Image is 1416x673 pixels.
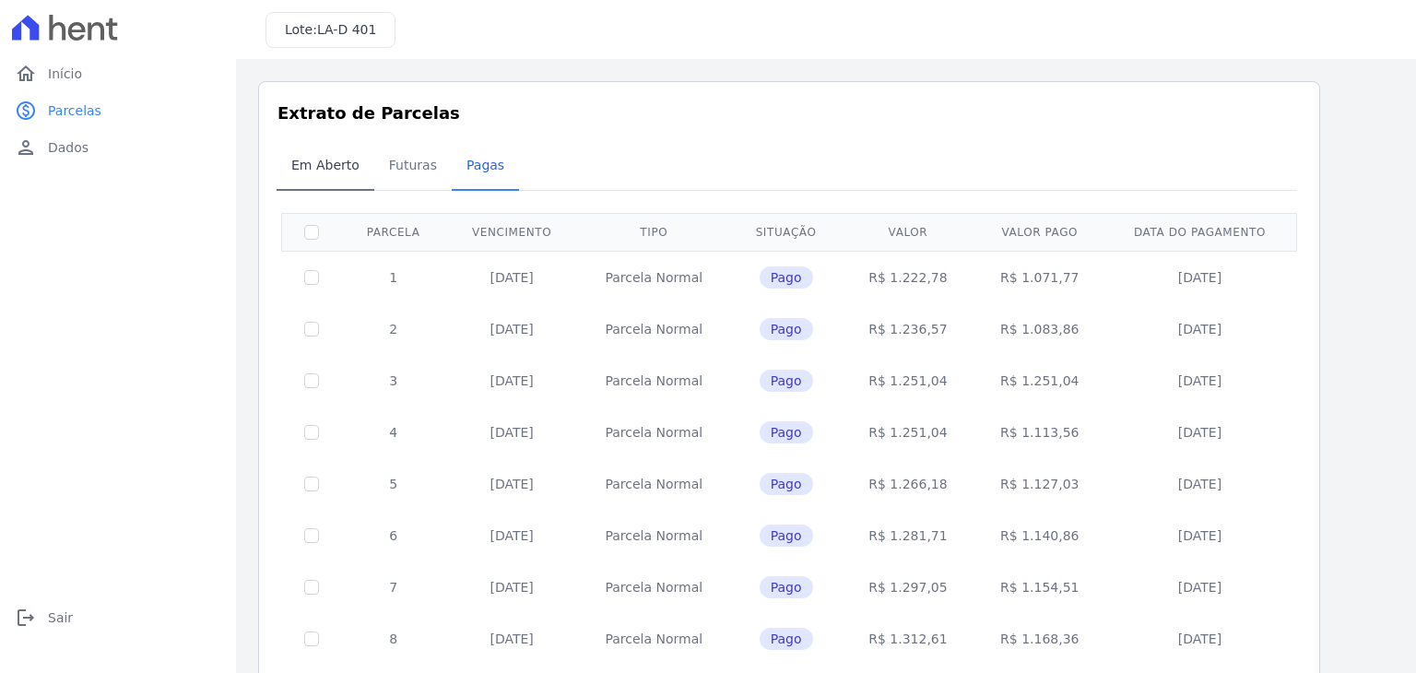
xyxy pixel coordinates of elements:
td: Parcela Normal [578,355,730,407]
td: [DATE] [1105,510,1294,561]
td: R$ 1.266,18 [843,458,974,510]
span: Dados [48,138,88,157]
td: R$ 1.083,86 [973,303,1105,355]
td: 6 [341,510,445,561]
a: logoutSair [7,599,229,636]
span: Futuras [378,147,448,183]
td: R$ 1.251,04 [843,407,974,458]
a: homeInício [7,55,229,92]
th: Tipo [578,213,730,251]
td: Parcela Normal [578,303,730,355]
input: Só é possível selecionar pagamentos em aberto [304,477,319,491]
td: 8 [341,613,445,665]
span: Pago [760,370,813,392]
td: [DATE] [445,613,578,665]
input: Só é possível selecionar pagamentos em aberto [304,528,319,543]
td: [DATE] [1105,251,1294,303]
td: 7 [341,561,445,613]
span: Parcelas [48,101,101,120]
td: [DATE] [445,303,578,355]
td: Parcela Normal [578,458,730,510]
span: Pago [760,421,813,443]
span: Pago [760,576,813,598]
td: Parcela Normal [578,561,730,613]
td: [DATE] [1105,561,1294,613]
td: R$ 1.168,36 [973,613,1105,665]
th: Data do pagamento [1105,213,1294,251]
th: Valor pago [973,213,1105,251]
h3: Lote: [285,20,376,40]
td: R$ 1.154,51 [973,561,1105,613]
td: R$ 1.140,86 [973,510,1105,561]
span: Início [48,65,82,83]
a: personDados [7,129,229,166]
input: Só é possível selecionar pagamentos em aberto [304,322,319,336]
td: Parcela Normal [578,407,730,458]
td: [DATE] [1105,613,1294,665]
td: R$ 1.281,71 [843,510,974,561]
input: Só é possível selecionar pagamentos em aberto [304,632,319,646]
span: Pago [760,318,813,340]
td: [DATE] [445,561,578,613]
td: R$ 1.312,61 [843,613,974,665]
span: Em Aberto [280,147,371,183]
a: Em Aberto [277,143,374,191]
input: Só é possível selecionar pagamentos em aberto [304,270,319,285]
td: [DATE] [1105,458,1294,510]
td: R$ 1.251,04 [973,355,1105,407]
th: Situação [730,213,843,251]
td: R$ 1.071,77 [973,251,1105,303]
span: Pago [760,628,813,650]
td: R$ 1.222,78 [843,251,974,303]
th: Parcela [341,213,445,251]
td: [DATE] [445,251,578,303]
th: Valor [843,213,974,251]
td: [DATE] [445,407,578,458]
span: LA-D 401 [317,22,376,37]
input: Só é possível selecionar pagamentos em aberto [304,580,319,595]
td: R$ 1.113,56 [973,407,1105,458]
td: [DATE] [445,510,578,561]
span: Pago [760,525,813,547]
td: R$ 1.127,03 [973,458,1105,510]
span: Sair [48,608,73,627]
i: home [15,63,37,85]
a: Futuras [374,143,452,191]
td: 5 [341,458,445,510]
td: [DATE] [1105,407,1294,458]
th: Vencimento [445,213,578,251]
a: Pagas [452,143,519,191]
input: Só é possível selecionar pagamentos em aberto [304,373,319,388]
span: Pago [760,473,813,495]
span: Pagas [455,147,515,183]
td: [DATE] [1105,355,1294,407]
td: [DATE] [445,458,578,510]
i: paid [15,100,37,122]
i: person [15,136,37,159]
td: Parcela Normal [578,510,730,561]
h3: Extrato de Parcelas [277,100,1301,125]
i: logout [15,607,37,629]
td: R$ 1.236,57 [843,303,974,355]
td: R$ 1.251,04 [843,355,974,407]
td: 4 [341,407,445,458]
a: paidParcelas [7,92,229,129]
td: Parcela Normal [578,613,730,665]
td: 3 [341,355,445,407]
td: 1 [341,251,445,303]
td: R$ 1.297,05 [843,561,974,613]
td: 2 [341,303,445,355]
span: Pago [760,266,813,289]
td: [DATE] [445,355,578,407]
td: [DATE] [1105,303,1294,355]
input: Só é possível selecionar pagamentos em aberto [304,425,319,440]
td: Parcela Normal [578,251,730,303]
